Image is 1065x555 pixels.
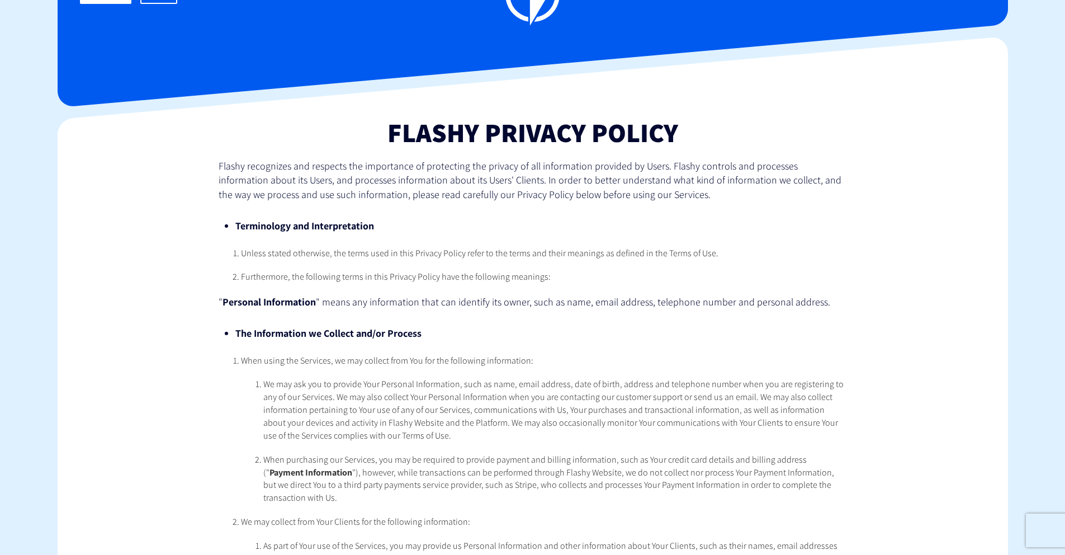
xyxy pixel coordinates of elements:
[263,378,844,441] span: We may ask you to provide Your Personal Information, such as name, email address, date of birth, ...
[235,219,374,232] strong: Terminology and Interpretation
[241,355,533,366] span: When using the Services, we may collect from You for the following information:
[223,295,316,308] strong: Personal Information
[219,295,223,308] span: "
[263,454,807,478] span: When purchasing our Services, you may be required to provide payment and billing information, suc...
[241,516,470,528] span: We may collect from Your Clients for the following information:
[219,118,846,147] h1: Flashy Privacy Policy
[235,327,422,340] strong: The Information we Collect and/or Process
[269,467,352,478] strong: Payment Information
[219,159,841,201] span: Flashy recognizes and respects the importance of protecting the privacy of all information provid...
[241,271,551,283] span: Furthermore, the following terms in this Privacy Policy have the following meanings:
[241,247,718,259] span: Unless stated otherwise, the terms used in this Privacy Policy refer to the terms and their meani...
[316,295,830,308] span: " means any information that can identify its owner, such as name, email address, telephone numbe...
[263,467,834,504] span: "), however, while transactions can be performed through Flashy Website, we do not collect nor pr...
